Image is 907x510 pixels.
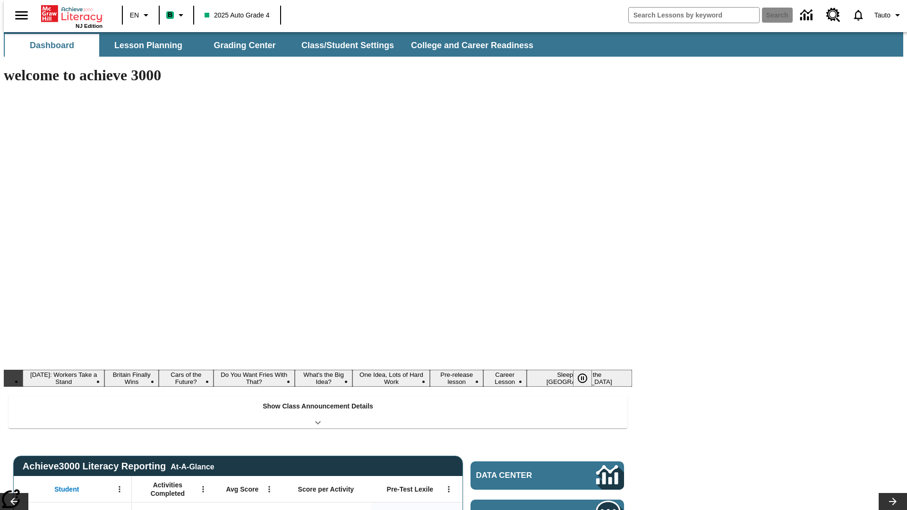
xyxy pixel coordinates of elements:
button: Slide 4 Do You Want Fries With That? [214,370,295,387]
span: 2025 Auto Grade 4 [205,10,270,20]
button: Class/Student Settings [294,34,402,57]
span: Achieve3000 Literacy Reporting [23,461,214,472]
button: Open Menu [112,482,127,496]
span: EN [130,10,139,20]
span: Activities Completed [137,481,199,498]
p: Show Class Announcement Details [263,401,373,411]
h1: welcome to achieve 3000 [4,67,632,84]
div: Home [41,3,103,29]
button: Slide 1 Labor Day: Workers Take a Stand [23,370,104,387]
button: Dashboard [5,34,99,57]
span: Score per Activity [298,485,354,493]
button: Slide 8 Career Lesson [483,370,527,387]
button: Profile/Settings [871,7,907,24]
span: Tauto [874,10,890,20]
button: Language: EN, Select a language [126,7,156,24]
button: Slide 6 One Idea, Lots of Hard Work [352,370,430,387]
span: NJ Edition [76,23,103,29]
button: Open Menu [196,482,210,496]
span: Avg Score [226,485,258,493]
span: Pre-Test Lexile [387,485,434,493]
button: Pause [573,370,592,387]
button: Slide 2 Britain Finally Wins [104,370,158,387]
button: Slide 3 Cars of the Future? [159,370,214,387]
button: Open Menu [262,482,276,496]
a: Data Center [795,2,821,28]
div: At-A-Glance [171,461,214,471]
a: Data Center [471,461,624,490]
div: Pause [573,370,601,387]
button: Open Menu [442,482,456,496]
div: SubNavbar [4,34,542,57]
a: Notifications [846,3,871,27]
span: Data Center [476,471,565,480]
a: Resource Center, Will open in new tab [821,2,846,28]
button: Grading Center [197,34,292,57]
button: College and Career Readiness [403,34,541,57]
button: Lesson carousel, Next [879,493,907,510]
span: B [168,9,172,21]
span: Student [54,485,79,493]
button: Slide 7 Pre-release lesson [430,370,483,387]
button: Lesson Planning [101,34,196,57]
div: SubNavbar [4,32,903,57]
div: Show Class Announcement Details [9,396,627,428]
button: Slide 5 What's the Big Idea? [295,370,353,387]
button: Open side menu [8,1,35,29]
button: Boost Class color is mint green. Change class color [163,7,190,24]
input: search field [629,8,759,23]
a: Home [41,4,103,23]
button: Slide 9 Sleepless in the Animal Kingdom [527,370,632,387]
